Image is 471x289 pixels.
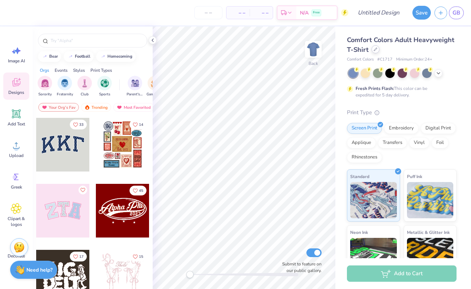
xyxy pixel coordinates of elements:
[127,92,143,97] span: Parent's Weekend
[352,5,405,20] input: Untitled Design
[278,261,322,274] label: Submit to feature on our public gallery.
[97,76,112,97] button: filter button
[9,153,24,158] span: Upload
[81,103,111,112] div: Trending
[113,103,154,112] div: Most Favorited
[57,92,73,97] span: Fraternity
[8,253,25,259] span: Decorate
[8,58,25,64] span: Image AI
[407,182,454,218] img: Puff Ink
[453,9,460,17] span: GB
[41,79,49,87] img: Sorority Image
[407,173,422,180] span: Puff Ink
[100,54,106,59] img: trend_line.gif
[407,238,454,274] img: Metallic & Glitter Ink
[139,189,143,193] span: 45
[57,76,73,97] button: filter button
[350,238,397,274] img: Neon Ink
[68,54,73,59] img: trend_line.gif
[356,86,394,91] strong: Fresh Prints Flash:
[57,76,73,97] div: filter for Fraternity
[107,54,132,58] div: homecoming
[378,137,407,148] div: Transfers
[139,255,143,259] span: 15
[347,123,382,134] div: Screen Print
[350,173,369,180] span: Standard
[38,76,52,97] button: filter button
[350,228,368,236] span: Neon Ink
[55,67,68,74] div: Events
[38,92,52,97] span: Sorority
[384,123,419,134] div: Embroidery
[70,252,87,261] button: Like
[78,186,87,194] button: Like
[77,76,92,97] div: filter for Club
[432,137,449,148] div: Foil
[409,137,429,148] div: Vinyl
[407,228,450,236] span: Metallic & Glitter Ink
[38,51,61,62] button: bear
[40,67,49,74] div: Orgs
[81,92,89,97] span: Club
[151,79,159,87] img: Game Day Image
[396,57,432,63] span: Minimum Order: 24 +
[313,10,320,15] span: Free
[300,9,309,17] span: N/A
[79,255,84,259] span: 17
[347,57,374,63] span: Comfort Colors
[101,79,109,87] img: Sports Image
[254,9,268,17] span: – –
[147,92,163,97] span: Game Day
[116,105,122,110] img: most_fav.gif
[64,51,94,62] button: football
[99,92,110,97] span: Sports
[8,90,24,95] span: Designs
[79,123,84,127] span: 33
[377,57,392,63] span: # C1717
[75,54,90,58] div: football
[139,123,143,127] span: 14
[130,252,147,261] button: Like
[186,271,194,278] div: Accessibility label
[42,54,48,59] img: trend_line.gif
[96,51,136,62] button: homecoming
[347,137,376,148] div: Applique
[81,79,89,87] img: Club Image
[97,76,112,97] div: filter for Sports
[449,7,464,19] a: GB
[73,67,85,74] div: Styles
[84,105,90,110] img: trending.gif
[49,54,58,58] div: bear
[4,216,28,227] span: Clipart & logos
[147,76,163,97] div: filter for Game Day
[347,108,457,117] div: Print Type
[38,103,79,112] div: Your Org's Fav
[127,76,143,97] div: filter for Parent's Weekend
[131,79,139,87] img: Parent's Weekend Image
[50,37,143,44] input: Try "Alpha"
[130,120,147,129] button: Like
[194,6,222,19] input: – –
[38,76,52,97] div: filter for Sorority
[347,152,382,163] div: Rhinestones
[421,123,456,134] div: Digital Print
[350,182,397,218] img: Standard
[231,9,245,17] span: – –
[77,76,92,97] button: filter button
[11,184,22,190] span: Greek
[70,120,87,129] button: Like
[309,60,318,67] div: Back
[8,121,25,127] span: Add Text
[356,85,445,98] div: This color can be expedited for 5 day delivery.
[127,76,143,97] button: filter button
[147,76,163,97] button: filter button
[130,186,147,195] button: Like
[90,67,112,74] div: Print Types
[347,36,454,54] span: Comfort Colors Adult Heavyweight T-Shirt
[306,42,321,57] img: Back
[26,267,52,273] strong: Need help?
[61,79,69,87] img: Fraternity Image
[42,105,47,110] img: most_fav.gif
[412,6,431,20] button: Save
